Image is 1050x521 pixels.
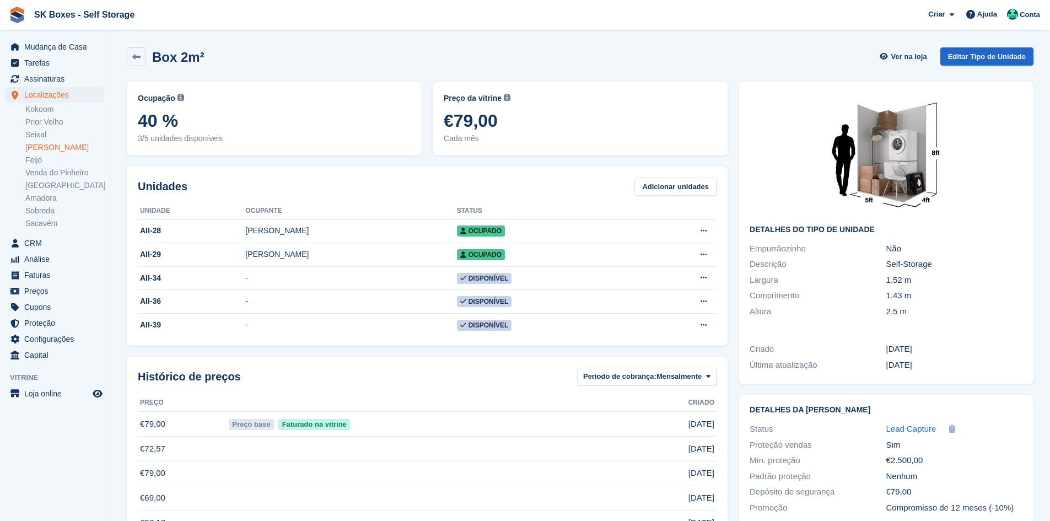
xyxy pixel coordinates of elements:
span: Período de cobrança: [583,371,656,382]
a: menu [6,347,104,363]
a: menu [6,331,104,347]
h2: Box 2m² [152,50,204,65]
span: €79,00 [444,111,717,131]
div: Altura [750,305,886,318]
span: Conta [1020,9,1040,20]
a: Adicionar unidades [634,178,717,196]
a: Ver na loja [878,47,931,66]
div: Largura [750,274,886,287]
span: Lead Capture [886,424,936,433]
span: Faturado na vitrine [278,419,350,430]
span: [DATE] [688,492,714,504]
span: Criar [928,9,945,20]
div: AII-28 [138,225,245,237]
span: Histórico de preços [138,368,241,385]
span: Ocupação [138,93,175,104]
a: menu [6,267,104,283]
div: Compromisso de 12 meses (-10%) [886,502,1022,514]
a: Lead Capture [886,423,936,436]
a: Sobreda [25,206,104,216]
div: AII-34 [138,272,245,284]
div: €2.500,00 [886,454,1022,467]
span: [DATE] [688,443,714,455]
div: AII-29 [138,249,245,260]
div: Promoção [750,502,886,514]
a: Feijó [25,155,104,165]
div: Sim [886,439,1022,452]
div: Empurrãozinho [750,243,886,255]
span: Proteção [24,315,90,331]
div: [DATE] [886,359,1022,372]
span: Assinaturas [24,71,90,87]
th: Preço [138,394,227,412]
span: Ocupado [457,249,505,260]
a: menu [6,386,104,401]
img: SK Boxes - Comercial [1007,9,1018,20]
td: €72,57 [138,437,227,461]
div: Depósito de segurança [750,486,886,498]
span: Criado [688,398,714,407]
div: Criado [750,343,886,356]
span: Loja online [24,386,90,401]
span: Ocupado [457,225,505,237]
span: Análise [24,251,90,267]
a: menu [6,39,104,55]
div: Comprimento [750,289,886,302]
a: Loja de pré-visualização [91,387,104,400]
td: - [245,290,456,314]
div: Proteção vendas [750,439,886,452]
img: icon-info-grey-7440780725fd019a000dd9b08b2336e03edf1995a4989e88bcd33f0948082b44.svg [177,94,184,101]
span: Mensalmente [656,371,702,382]
h2: Detalhes do tipo de unidade [750,225,1022,234]
a: Editar Tipo de Unidade [940,47,1033,66]
a: menu [6,283,104,299]
button: Período de cobrança: Mensalmente [577,368,717,386]
th: Status [457,202,640,220]
div: Última atualização [750,359,886,372]
div: Self-Storage [886,258,1022,271]
img: 20-sqft-unit.jpg [804,93,969,217]
td: - [245,314,456,337]
span: Cupons [24,299,90,315]
div: €79,00 [886,486,1022,498]
a: [PERSON_NAME] [25,142,104,153]
a: Sacavém [25,218,104,229]
a: menu [6,87,104,103]
span: Disponível [457,273,512,284]
span: Configurações [24,331,90,347]
div: Descrição [750,258,886,271]
span: Ver na loja [891,51,927,62]
span: [DATE] [688,418,714,431]
td: - [245,266,456,290]
div: AII-36 [138,296,245,307]
span: Faturas [24,267,90,283]
a: menu [6,71,104,87]
a: Prior Velho [25,117,104,127]
div: Nenhum [886,470,1022,483]
img: icon-info-grey-7440780725fd019a000dd9b08b2336e03edf1995a4989e88bcd33f0948082b44.svg [504,94,510,101]
div: [DATE] [886,343,1022,356]
span: [DATE] [688,467,714,480]
td: €69,00 [138,486,227,511]
th: Ocupante [245,202,456,220]
a: menu [6,55,104,71]
span: Preços [24,283,90,299]
div: [PERSON_NAME] [245,249,456,260]
span: 3/5 unidades disponíveis [138,133,411,144]
div: 1.43 m [886,289,1022,302]
span: Mudança de Casa [24,39,90,55]
span: Tarefas [24,55,90,71]
div: Mín. proteção [750,454,886,467]
a: menu [6,299,104,315]
a: menu [6,315,104,331]
span: Ajuda [977,9,997,20]
a: Seixal [25,130,104,140]
div: 2.5 m [886,305,1022,318]
img: stora-icon-8386f47178a22dfd0bd8f6a31ec36ba5ce8667c1dd55bd0f319d3a0aa187defe.svg [9,7,25,23]
a: [GEOGRAPHIC_DATA] [25,180,104,191]
th: Unidade [138,202,245,220]
span: Localizações [24,87,90,103]
div: 1.52 m [886,274,1022,287]
td: €79,00 [138,412,227,437]
a: Amadora [25,193,104,203]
